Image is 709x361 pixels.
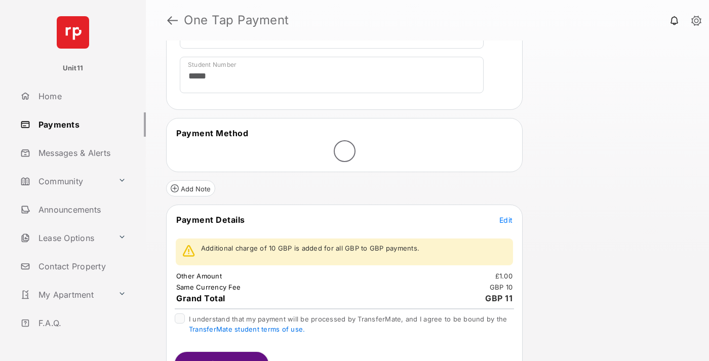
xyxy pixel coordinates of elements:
span: GBP 11 [485,293,513,303]
a: Lease Options [16,226,114,250]
button: Edit [499,215,513,225]
a: F.A.Q. [16,311,146,335]
a: Home [16,84,146,108]
td: Other Amount [176,271,222,280]
a: Announcements [16,197,146,222]
button: Add Note [166,180,215,196]
span: Payment Method [176,128,248,138]
span: Payment Details [176,215,245,225]
td: £1.00 [495,271,513,280]
td: GBP 10 [489,283,514,292]
td: Same Currency Fee [176,283,241,292]
a: My Apartment [16,283,114,307]
span: Edit [499,216,513,224]
a: Community [16,169,114,193]
a: Contact Property [16,254,146,278]
img: svg+xml;base64,PHN2ZyB4bWxucz0iaHR0cDovL3d3dy53My5vcmcvMjAwMC9zdmciIHdpZHRoPSI2NCIgaGVpZ2h0PSI2NC... [57,16,89,49]
span: I understand that my payment will be processed by TransferMate, and I agree to be bound by the [189,315,507,333]
a: Messages & Alerts [16,141,146,165]
p: Additional charge of 10 GBP is added for all GBP to GBP payments. [201,244,419,254]
p: Unit11 [63,63,84,73]
strong: One Tap Payment [184,14,289,26]
span: Grand Total [176,293,225,303]
a: TransferMate student terms of use. [189,325,305,333]
a: Payments [16,112,146,137]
